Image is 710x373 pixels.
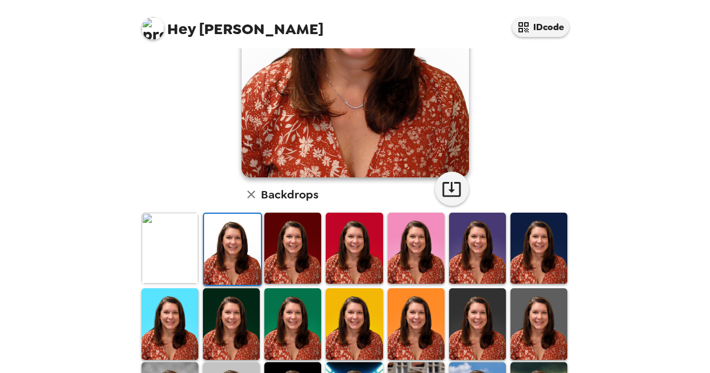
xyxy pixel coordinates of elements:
img: profile pic [142,17,164,40]
h6: Backdrops [261,185,318,204]
span: [PERSON_NAME] [142,11,323,37]
span: Hey [167,19,196,39]
button: IDcode [512,17,569,37]
img: Original [142,213,198,284]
